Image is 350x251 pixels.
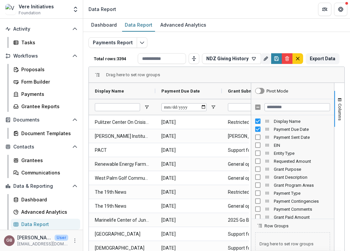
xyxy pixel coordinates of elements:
div: Dashboard [21,196,75,203]
input: Grant Submission Filter Input [228,103,273,111]
span: [DATE] [161,199,216,213]
span: Renewable Energy Farmers of America [95,157,149,171]
input: Display Name Filter Input [95,103,140,111]
img: Vere Initiatives [5,4,16,15]
span: [DATE] [161,171,216,185]
span: Activity [13,26,70,32]
div: Vere Initiatives [19,3,54,10]
button: Open Activity [3,24,80,34]
span: Grant Description [274,175,330,180]
button: More [71,237,79,245]
span: Marinelife Center of Juno Beach Inc. [95,213,149,227]
div: Payments [21,91,75,98]
span: Payment Comments [274,207,330,212]
div: Row Groups [106,72,160,77]
span: Display Name [95,89,124,94]
span: [DATE] [161,129,216,143]
button: Export Data [306,53,339,64]
div: Grant Paid Amount Column [251,213,334,221]
a: Proposals [11,64,80,75]
span: Support for rebuilding following [PERSON_NAME] Fire [228,227,282,241]
span: Payment Sent Date [274,135,330,140]
button: default [292,53,303,64]
span: Workflows [13,53,70,59]
span: [PERSON_NAME] Institute For Media Studies Inc - 2025 - Gift Log Form (Manual) [228,129,282,143]
div: Data Report [21,221,75,228]
span: Display Name [274,119,330,124]
div: Form Builder [21,78,75,85]
span: General operating support [228,157,282,171]
button: Get Help [334,3,347,16]
span: Payment Due Date [274,127,330,132]
span: Documents [13,117,70,123]
span: Entity Type [274,151,330,156]
div: Communications [21,169,75,176]
span: General operating support for The Park [228,171,282,185]
span: The 19th News [95,199,149,213]
input: Payment Due Date Filter Input [161,103,207,111]
span: Payment Contingencies [274,199,330,204]
a: Data Report [11,219,80,230]
a: Advanced Analytics [11,206,80,217]
span: [DATE] [161,227,216,241]
a: Document Templates [11,128,80,139]
button: NDZ Giving History [202,53,261,64]
div: Document Templates [21,130,75,137]
span: Foundation [19,10,41,16]
a: Payments [11,89,80,100]
div: Display Name Column [251,117,334,125]
div: EIN Column [251,141,334,149]
div: Payment Comments Column [251,205,334,213]
a: Grantee Reports [11,101,80,112]
span: West Palm Golf Community Trust, Inc. [95,171,149,185]
span: Payment Type [274,191,330,196]
div: Grantees [21,157,75,164]
a: Advanced Analytics [158,19,209,32]
span: Contacts [13,144,70,150]
a: Form Builder [11,76,80,87]
button: Open entity switcher [71,3,80,16]
button: Open Filter Menu [211,105,216,110]
span: Grant Submission [228,89,265,94]
button: Edit selected report [137,37,147,48]
span: The 19th News [95,185,149,199]
button: Open Workflows [3,51,80,61]
span: [DATE] [161,157,216,171]
button: Open Filter Menu [144,105,149,110]
span: General operating support, totaling $1,000,000, to be paid in four equal annual installments acco... [228,199,282,213]
span: Restricted support for Endowment Fund [228,185,282,199]
span: Grant Paid Amount [274,215,330,220]
div: Data Report [88,6,116,13]
span: Drag here to set row groups [106,72,160,77]
span: PACT [95,143,149,157]
div: Payment Contingencies Column [251,197,334,205]
span: Data & Reporting [13,183,70,189]
div: Grant Description Column [251,173,334,181]
button: Open Documents [3,115,80,125]
button: Rename [261,53,271,64]
button: Toggle auto height [189,53,199,64]
button: Payments Report [88,37,137,48]
button: Delete [282,53,292,64]
span: Restricted support for Connected Coastlines Initiative [228,116,282,129]
span: 2025 Go Blue Awards Sponsorship [228,213,282,227]
p: [EMAIL_ADDRESS][DOMAIN_NAME] [17,241,68,247]
div: Advanced Analytics [158,20,209,30]
span: [DATE] [161,116,216,129]
p: User [55,235,68,241]
span: [PERSON_NAME] Institute For Media Studies Inc [95,129,149,143]
p: [PERSON_NAME] [17,234,52,241]
button: Partners [318,3,331,16]
div: Advanced Analytics [21,208,75,215]
a: Dashboard [88,19,119,32]
p: Total rows: 3394 [94,56,135,61]
div: Grant Program Areas Column [251,181,334,189]
a: Communications [11,167,80,178]
button: Open Data & Reporting [3,181,80,191]
span: Support for Platform for Agriculture and Climate Transformation (PACT); split between general ope... [228,143,282,157]
nav: breadcrumb [86,4,119,14]
span: Payment Due Date [161,89,200,94]
button: Save [271,53,282,64]
span: Row Groups [264,223,288,228]
span: Pulitzer Center On Crisis Reporting [95,116,149,129]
